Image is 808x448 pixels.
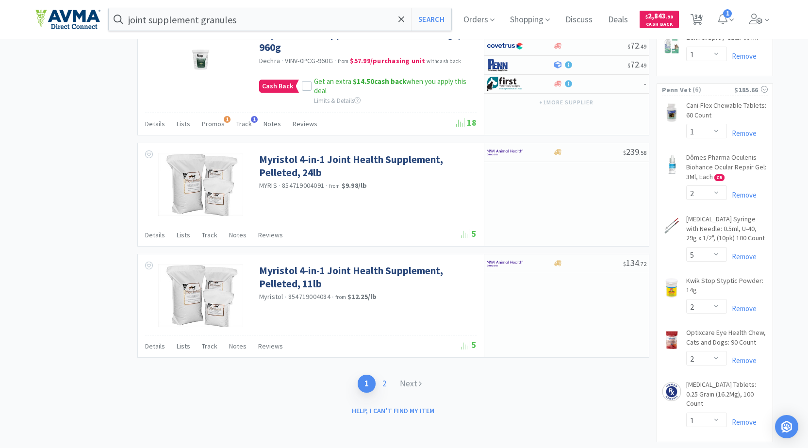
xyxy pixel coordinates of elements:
[326,181,328,190] span: ·
[109,8,452,31] input: Search by item, sku, manufacturer, ingredient, size...
[259,292,283,301] a: Myristol
[645,11,673,20] span: 2,843
[293,119,317,128] span: Reviews
[662,155,681,174] img: c3895511a9e14feb8eba3be3ddfed563_500514.png
[145,119,165,128] span: Details
[662,84,692,95] span: Penn Vet
[177,231,190,239] span: Lists
[259,56,280,65] a: Dechra
[604,16,632,24] a: Deals
[393,375,429,393] a: Next
[639,62,646,69] span: . 49
[229,231,247,239] span: Notes
[353,77,374,86] span: $14.50
[251,116,258,123] span: 1
[487,77,523,91] img: 67d67680309e4a0bb49a5ff0391dcc42_6.png
[329,183,340,189] span: from
[640,6,679,33] a: $2,843.98Cash Back
[229,342,247,350] span: Notes
[662,330,681,349] img: 675ecce21e7f41d581b3bfc764b9041b_800921.png
[686,153,768,185] a: Dômes Pharma Oculenis Biohance Ocular Repair Gel: 3Ml, Each CB
[487,256,523,271] img: f6b2451649754179b5b4e0c70c3f7cb0_2.png
[358,375,376,393] a: 1
[686,276,768,299] a: Kwik Stop Styptic Powder: 14g
[258,231,283,239] span: Reviews
[350,56,425,65] strong: $57.99 / purchasing unit
[561,16,596,24] a: Discuss
[727,129,757,138] a: Remove
[259,153,474,180] a: Myristol 4-in-1 Joint Health Supplement, Pelleted, 24lb
[35,9,100,30] img: e4e33dab9f054f5782a47901c742baa9_102.png
[727,190,757,199] a: Remove
[169,28,232,91] img: 2107b94b752641ec822cb9cfb9638af3_570438.jpeg
[686,380,768,413] a: [MEDICAL_DATA] Tablets: 0.25 Grain (16.2Mg), 100 Count
[623,257,646,268] span: 134
[723,9,732,18] span: 1
[264,119,281,128] span: Notes
[335,294,346,300] span: from
[314,77,466,96] span: Get an extra when you apply this deal
[145,342,165,350] span: Details
[376,375,393,393] a: 2
[686,328,768,351] a: Optixcare Eye Health Chew, Cats and Dogs: 90 Count
[734,84,767,95] div: $185.66
[534,96,598,109] button: +1more supplier
[334,56,336,65] span: ·
[623,260,626,267] span: $
[259,181,277,190] a: MYRIS
[727,51,757,61] a: Remove
[236,119,252,128] span: Track
[639,43,646,50] span: . 49
[727,417,757,427] a: Remove
[666,14,673,20] span: . 98
[686,101,768,124] a: Cani-Flex Chewable Tablets: 60 Count
[285,293,287,301] span: ·
[338,58,348,65] span: from
[332,293,334,301] span: ·
[627,40,646,51] span: 72
[692,85,734,95] span: ( 6 )
[202,119,225,128] span: Promos
[346,402,441,419] button: Help, I can't find my item
[727,356,757,365] a: Remove
[342,181,367,190] strong: $9.98 / lb
[645,14,648,20] span: $
[686,215,768,247] a: [MEDICAL_DATA] Syringe with Needle: 0.5ml, U-40, 29g x 1/2", (10pk) 100 Count
[623,146,646,157] span: 239
[645,22,673,28] span: Cash Back
[202,342,217,350] span: Track
[353,77,406,86] strong: cash back
[158,153,243,216] img: c936cfb4372443749a0e72fef29596a3_34741.png
[202,231,217,239] span: Track
[224,116,231,123] span: 1
[456,117,477,128] span: 18
[258,342,283,350] span: Reviews
[145,231,165,239] span: Details
[411,8,451,31] button: Search
[662,103,681,122] img: bb34df12c7ec47668f72623dbdc7797b_157905.png
[282,181,324,190] span: 854719004091
[643,78,646,89] span: -
[627,59,646,70] span: 72
[627,43,630,50] span: $
[687,17,707,25] a: 34
[727,304,757,313] a: Remove
[487,145,523,160] img: f6b2451649754179b5b4e0c70c3f7cb0_2.png
[177,119,190,128] span: Lists
[314,97,361,105] span: Limits & Details
[686,33,758,47] a: Zenifel Spray-Cats: 60 ml
[775,415,798,438] div: Open Intercom Messenger
[158,264,243,327] img: 83e0fd6e8a0248a5bc14b819c87b0162_34743.png
[662,216,681,236] img: 30d9f667a3b5454f8f7963abab14afec_162297.png
[623,149,626,156] span: $
[285,56,333,65] span: VINV-0PCG-960G
[662,34,681,53] img: 8a1b668d437c4a4ebe59de131f9f9c19_778029.jpeg
[639,149,646,156] span: . 58
[259,28,474,54] a: Phycox Joint Supplement Granules: for Dogs, 960g
[461,339,477,350] span: 5
[662,278,681,298] img: d67b20ddedce47c5933b82fa5ae7905f_158076.png
[727,252,757,261] a: Remove
[639,260,646,267] span: . 72
[487,39,523,53] img: 77fca1acd8b6420a9015268ca798ef17_1.png
[487,58,523,72] img: e1133ece90fa4a959c5ae41b0808c578_9.png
